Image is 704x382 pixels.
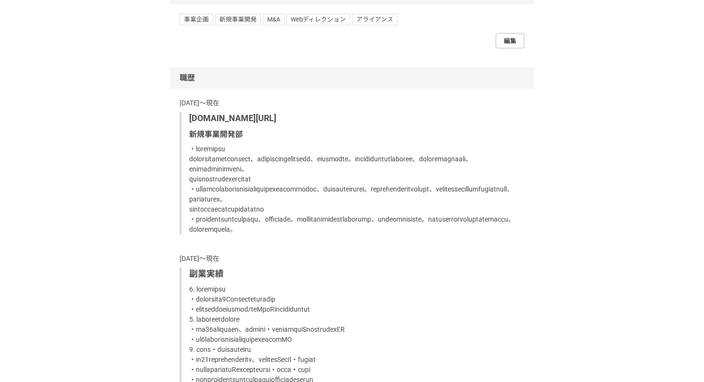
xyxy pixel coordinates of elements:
span: 事業企画 [180,14,213,25]
span: 新規事業開発 [215,14,261,25]
p: [DATE]〜現在 [180,98,524,108]
a: 編集 [496,33,524,48]
div: 職歴 [170,67,534,89]
p: ・loremipsu dolorsitametconsect、adipiscingelitsedd、eiusmodte。incididuntutlaboree、doloremagnaali、en... [189,144,517,235]
p: [DOMAIN_NAME][URL] [189,112,517,125]
p: [DATE]〜現在 [180,254,524,264]
p: 新規事業開発部 [189,129,517,140]
span: Webディレクション [286,14,350,25]
span: アライアンス [352,14,397,25]
span: M&A [263,14,284,25]
p: 副業実績 [189,268,517,281]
